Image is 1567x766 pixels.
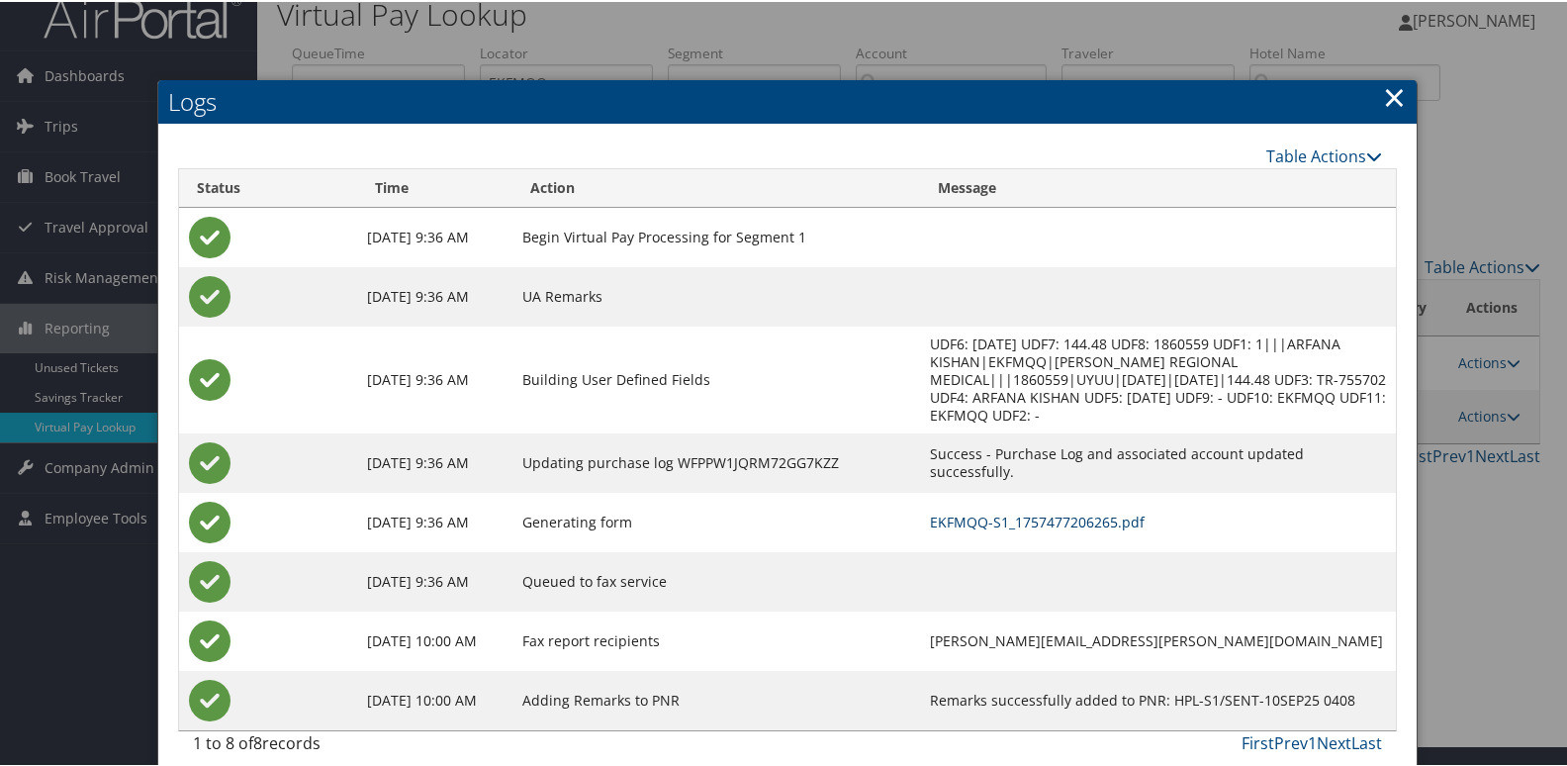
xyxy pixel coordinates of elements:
[357,325,512,431] td: [DATE] 9:36 AM
[1351,730,1382,752] a: Last
[357,167,512,206] th: Time: activate to sort column ascending
[920,167,1396,206] th: Message: activate to sort column ascending
[512,669,919,728] td: Adding Remarks to PNR
[193,729,468,763] div: 1 to 8 of records
[1317,730,1351,752] a: Next
[512,550,919,610] td: Queued to fax service
[1274,730,1308,752] a: Prev
[179,167,357,206] th: Status: activate to sort column ascending
[512,167,919,206] th: Action: activate to sort column ascending
[512,610,919,669] td: Fax report recipients
[512,491,919,550] td: Generating form
[357,206,512,265] td: [DATE] 9:36 AM
[920,669,1396,728] td: Remarks successfully added to PNR: HPL-S1/SENT-10SEP25 0408
[357,550,512,610] td: [DATE] 9:36 AM
[357,669,512,728] td: [DATE] 10:00 AM
[512,325,919,431] td: Building User Defined Fields
[357,265,512,325] td: [DATE] 9:36 AM
[920,325,1396,431] td: UDF6: [DATE] UDF7: 144.48 UDF8: 1860559 UDF1: 1|||ARFANA KISHAN|EKFMQQ|[PERSON_NAME] REGIONAL MED...
[1242,730,1274,752] a: First
[1266,144,1382,165] a: Table Actions
[920,610,1396,669] td: [PERSON_NAME][EMAIL_ADDRESS][PERSON_NAME][DOMAIN_NAME]
[1383,75,1406,115] a: Close
[253,730,262,752] span: 8
[158,78,1417,122] h2: Logs
[357,610,512,669] td: [DATE] 10:00 AM
[920,431,1396,491] td: Success - Purchase Log and associated account updated successfully.
[1308,730,1317,752] a: 1
[512,265,919,325] td: UA Remarks
[512,206,919,265] td: Begin Virtual Pay Processing for Segment 1
[512,431,919,491] td: Updating purchase log WFPPW1JQRM72GG7KZZ
[357,431,512,491] td: [DATE] 9:36 AM
[357,491,512,550] td: [DATE] 9:36 AM
[930,511,1145,529] a: EKFMQQ-S1_1757477206265.pdf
